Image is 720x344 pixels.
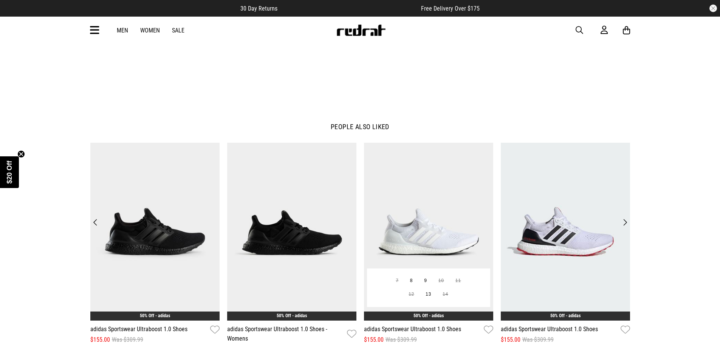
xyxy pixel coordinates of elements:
span: Free Delivery Over $175 [421,5,480,12]
button: Open LiveChat chat widget [6,3,29,26]
img: Adidas Sportswear Ultraboost 1.0 Shoes in White [364,143,493,321]
a: adidas Sportswear Ultraboost 1.0 Shoes - Womens [227,324,344,343]
button: 13 [420,288,437,301]
button: 8 [404,274,418,288]
p: People also liked [90,122,630,131]
a: Sale [172,27,184,34]
img: Adidas Sportswear Ultraboost 1.0 Shoes in White [501,143,630,321]
button: 7 [390,274,404,288]
button: 10 [433,274,450,288]
button: 12 [403,288,420,301]
span: $20 Off [6,160,13,184]
iframe: Customer reviews powered by Trustpilot [171,14,549,104]
button: Previous [90,217,101,228]
a: Men [117,27,128,34]
a: adidas Sportswear Ultraboost 1.0 Shoes [501,324,598,335]
a: 50% Off - adidas [140,313,170,318]
span: 30 Day Returns [240,5,277,12]
button: Next [620,217,630,228]
a: 50% Off - adidas [413,313,444,318]
button: 14 [437,288,454,301]
a: adidas Sportswear Ultraboost 1.0 Shoes [90,324,187,335]
img: Adidas Sportswear Ultraboost 1.0 Shoes in Black [90,143,220,321]
a: Women [140,27,160,34]
iframe: Customer reviews powered by Trustpilot [293,5,406,12]
img: Redrat logo [336,25,386,36]
button: Close teaser [17,150,25,158]
button: 9 [418,274,432,288]
a: 50% Off - adidas [277,313,307,318]
a: 50% Off - adidas [550,313,581,318]
img: Adidas Sportswear Ultraboost 1.0 Shoes - Womens in Black [227,143,356,321]
button: 11 [450,274,467,288]
a: adidas Sportswear Ultraboost 1.0 Shoes [364,324,461,335]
